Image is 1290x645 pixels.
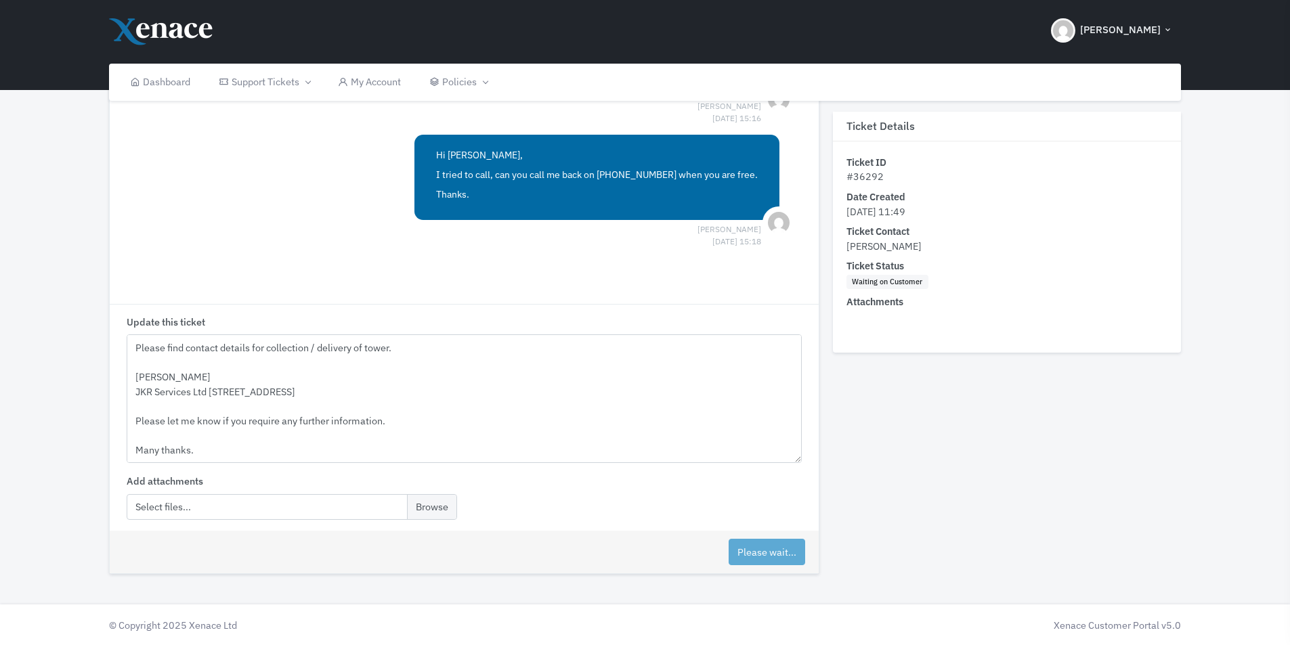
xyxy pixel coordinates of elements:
span: #36292 [846,171,884,183]
a: My Account [324,64,415,101]
p: I tried to call, can you call me back on [PHONE_NUMBER] when you are free. [436,168,758,182]
img: Header Avatar [1051,18,1075,43]
div: © Copyright 2025 Xenace Ltd [102,618,645,633]
a: Support Tickets [205,64,324,101]
span: [PERSON_NAME] [846,240,922,252]
label: Add attachments [127,474,203,489]
div: Xenace Customer Portal v5.0 [652,618,1181,633]
p: Hi [PERSON_NAME], [436,148,758,162]
a: Policies [415,64,501,101]
span: [PERSON_NAME] [DATE] 15:18 [697,223,761,236]
dt: Ticket ID [846,155,1167,170]
dt: Ticket Contact [846,225,1167,240]
span: Waiting on Customer [846,275,928,290]
a: Dashboard [116,64,205,101]
span: [PERSON_NAME] [1080,22,1161,38]
dt: Ticket Status [846,259,1167,274]
span: [PERSON_NAME] [DATE] 15:16 [697,100,761,112]
dt: Attachments [846,295,1167,310]
dt: Date Created [846,190,1167,204]
button: [PERSON_NAME] [1043,7,1181,54]
span: [DATE] 11:49 [846,205,905,218]
button: Please wait... [729,539,805,565]
p: Thanks. [436,187,758,202]
h3: Ticket Details [833,112,1181,141]
label: Update this ticket [127,315,205,330]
